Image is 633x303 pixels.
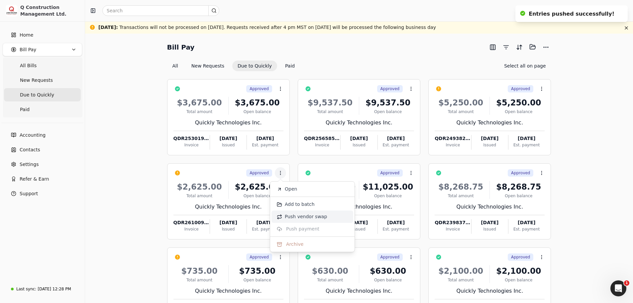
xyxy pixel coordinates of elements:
span: Due to Quickly [20,91,54,98]
a: Contacts [3,143,82,156]
div: Open balance [362,193,414,199]
a: Last sync:[DATE] 12:28 PM [3,283,82,295]
div: Transactions will not be processed on [DATE]. Requests received after 4 pm MST on [DATE] will be ... [98,24,436,31]
span: Contacts [20,146,40,153]
span: New Requests [20,77,53,84]
div: Invoice [435,142,471,148]
span: Approved [250,254,269,260]
span: Push vendor swap [285,213,327,220]
div: Est. payment [247,142,283,148]
div: Quickly Technologies Inc. [173,203,283,211]
button: More [541,42,551,53]
div: Open balance [492,109,545,115]
div: [DATE] [247,219,283,226]
span: Push payment [286,226,319,232]
span: Approved [511,254,530,260]
span: Archive [286,241,303,248]
div: $11,025.00 [304,181,356,193]
button: All [167,61,183,71]
div: [DATE] 12:28 PM [38,286,71,292]
div: Total amount [435,109,487,115]
span: Approved [511,170,530,176]
div: $5,250.00 [435,97,487,109]
div: Issued [341,226,377,232]
div: Invoice [173,226,210,232]
div: Total amount [435,277,487,283]
div: Open balance [492,277,545,283]
div: Issued [472,142,508,148]
span: Bill Pay [20,46,36,53]
div: Q Construction Management Ltd. [20,4,79,17]
div: Issued [210,226,247,232]
span: All Bills [20,62,37,69]
div: Total amount [435,193,487,199]
button: Select all on page [499,61,551,71]
div: [DATE] [378,219,414,226]
div: [DATE] [341,219,377,226]
div: Quickly Technologies Inc. [304,203,414,211]
div: Open balance [231,109,283,115]
div: Quickly Technologies Inc. [435,287,545,295]
a: New Requests [4,74,81,87]
div: $8,268.75 [435,181,487,193]
div: [DATE] [508,135,545,142]
div: [DATE] [378,135,414,142]
div: Total amount [304,277,356,283]
iframe: Intercom live chat [610,280,626,296]
div: $9,537.50 [362,97,414,109]
span: Approved [380,170,400,176]
div: Invoice [435,226,471,232]
button: Paid [280,61,300,71]
div: $630.00 [362,265,414,277]
h2: Bill Pay [167,42,195,53]
div: Open balance [362,109,414,115]
div: Est. payment [378,226,414,232]
input: Search [102,5,219,16]
span: Approved [380,86,400,92]
div: $8,268.75 [492,181,545,193]
div: $2,100.00 [435,265,487,277]
div: Open balance [492,193,545,199]
div: Quickly Technologies Inc. [304,287,414,295]
div: $9,537.50 [304,97,356,109]
div: Last sync: [16,286,36,292]
span: Approved [250,170,269,176]
a: Due to Quickly [4,88,81,101]
a: Accounting [3,128,82,142]
div: Quickly Technologies Inc. [304,119,414,127]
div: Issued [210,142,247,148]
button: New Requests [186,61,230,71]
span: Home [20,32,33,39]
div: QDR249382-0546 [435,135,471,142]
div: [DATE] [472,219,508,226]
div: Quickly Technologies Inc. [173,287,283,295]
button: Refer & Earn [3,172,82,186]
div: [DATE] [508,219,545,226]
div: $11,025.00 [362,181,414,193]
button: Sort [514,42,525,53]
span: Paid [20,106,30,113]
button: Support [3,187,82,200]
div: Issued [341,142,377,148]
div: Est. payment [247,226,283,232]
div: $630.00 [304,265,356,277]
span: [DATE] : [98,25,118,30]
div: $735.00 [231,265,283,277]
span: Approved [250,86,269,92]
div: Invoice filter options [167,61,300,71]
span: Approved [511,86,530,92]
span: Approved [380,254,400,260]
div: QDR256585-017 [304,135,340,142]
div: QDR261009-0552 [173,219,210,226]
span: 1 [624,280,629,286]
div: Open balance [231,277,283,283]
div: [DATE] [341,135,377,142]
div: Invoice [304,142,340,148]
button: Due to Quickly [232,61,277,71]
div: [DATE] [210,135,247,142]
span: Accounting [20,132,46,139]
div: Quickly Technologies Inc. [435,119,545,127]
div: Est. payment [508,142,545,148]
div: $3,675.00 [173,97,226,109]
span: Open [285,186,297,193]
